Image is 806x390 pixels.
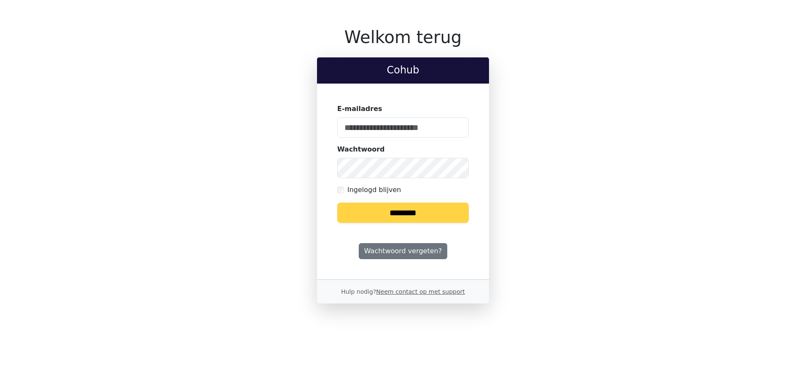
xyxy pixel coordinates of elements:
a: Neem contact op met support [376,288,465,295]
a: Wachtwoord vergeten? [359,243,447,259]
label: Ingelogd blijven [347,185,401,195]
small: Hulp nodig? [341,288,465,295]
h1: Welkom terug [317,27,489,47]
h2: Cohub [324,64,482,76]
label: Wachtwoord [337,144,385,154]
label: E-mailadres [337,104,382,114]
